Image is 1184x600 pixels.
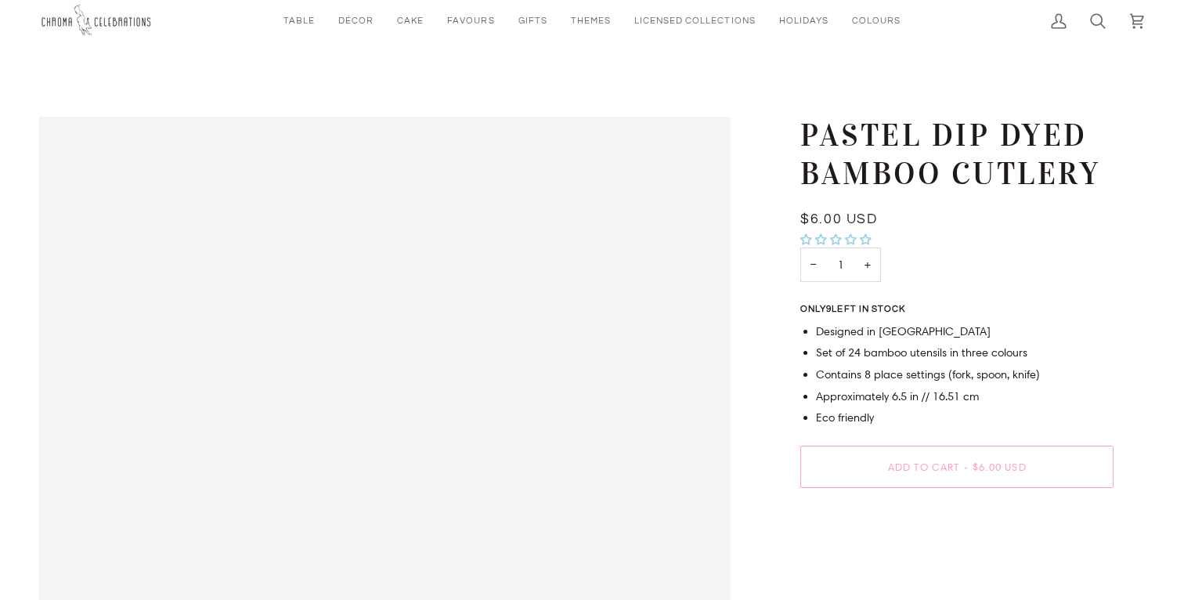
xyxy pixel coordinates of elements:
[816,345,1114,362] li: Set of 24 bamboo utensils in three colours
[816,389,1114,406] li: Approximately 6.5 in // 16.51 cm
[816,367,1114,384] li: Contains 8 place settings (fork, spoon, knife)
[888,461,960,473] span: Add to Cart
[634,14,756,27] span: Licensed Collections
[518,14,547,27] span: Gifts
[800,248,881,283] input: Quantity
[854,248,881,283] button: Increase quantity
[800,248,825,283] button: Decrease quantity
[816,410,1114,427] li: Eco friendly
[779,14,828,27] span: Holidays
[571,14,611,27] span: Themes
[447,14,494,27] span: Favours
[960,461,973,473] span: •
[800,117,1102,193] h1: Pastel Dip Dyed Bamboo Cutlery
[852,14,901,27] span: Colours
[800,212,877,226] span: $6.00 USD
[800,446,1114,488] button: Add to Cart
[800,305,912,314] span: Only left in stock
[816,323,1114,341] li: Designed in [GEOGRAPHIC_DATA]
[397,14,424,27] span: Cake
[826,305,832,313] span: 9
[973,461,1027,473] span: $6.00 USD
[283,14,315,27] span: Table
[338,14,374,27] span: Décor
